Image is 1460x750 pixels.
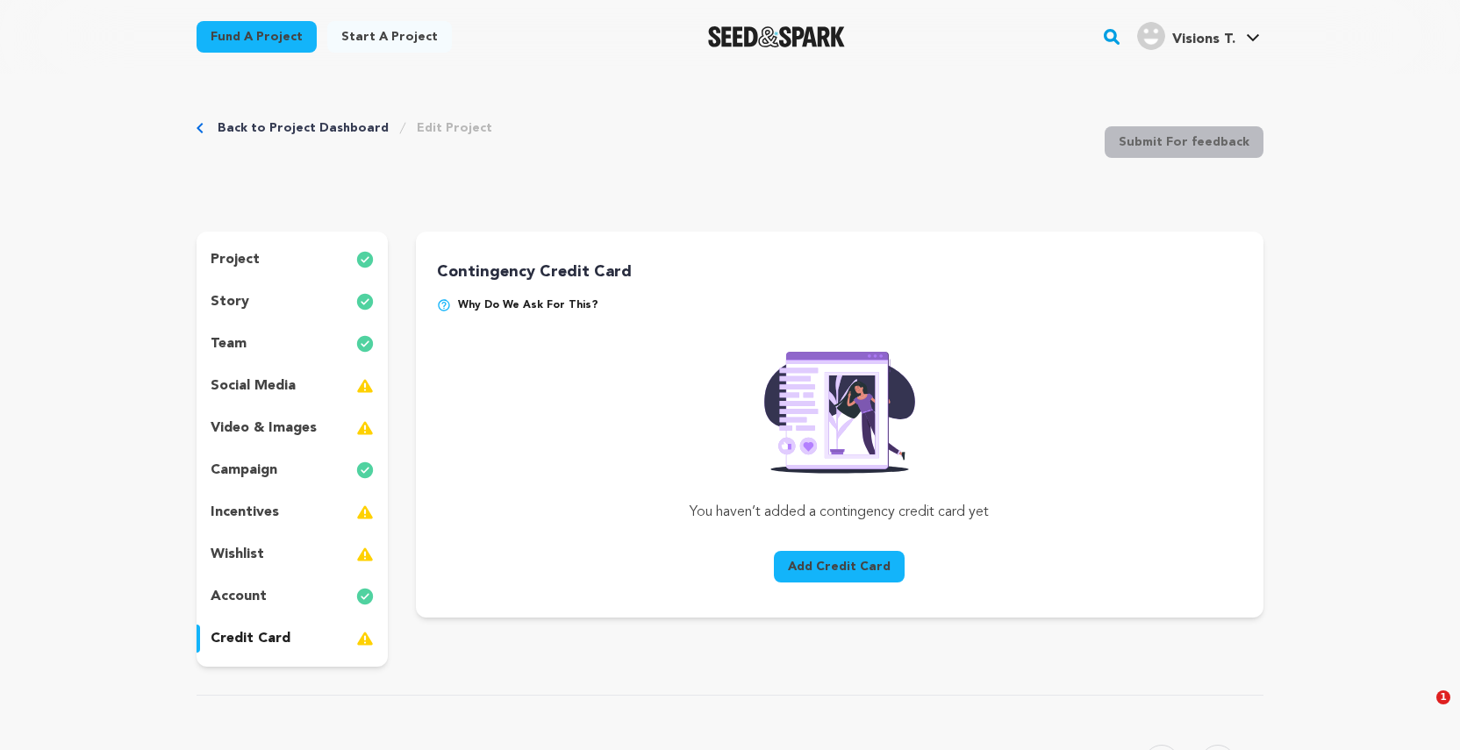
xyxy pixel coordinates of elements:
[356,291,374,312] img: check-circle-full.svg
[1134,18,1263,50] a: Visions T.'s Profile
[211,628,290,649] p: credit card
[211,375,296,396] p: social media
[750,340,929,474] img: Seed&Spark Rafiki Image
[197,414,388,442] button: video & images
[211,460,277,481] p: campaign
[197,288,388,316] button: story
[197,625,388,653] button: credit card
[218,119,389,137] a: Back to Project Dashboard
[197,498,388,526] button: incentives
[708,26,846,47] a: Seed&Spark Homepage
[211,418,317,439] p: video & images
[211,333,247,354] p: team
[1134,18,1263,55] span: Visions T.'s Profile
[211,249,260,270] p: project
[356,418,374,439] img: warning-full.svg
[417,119,492,137] a: Edit Project
[356,460,374,481] img: check-circle-full.svg
[458,298,598,312] span: Why do we ask for this?
[437,260,1242,284] h2: Contingency Credit Card
[638,502,1041,523] p: You haven’t added a contingency credit card yet
[197,540,388,568] button: wishlist
[197,582,388,611] button: account
[437,298,451,312] img: help-circle.svg
[211,502,279,523] p: incentives
[211,291,249,312] p: story
[356,544,374,565] img: warning-full.svg
[1436,690,1450,704] span: 1
[211,544,264,565] p: wishlist
[1400,690,1442,732] iframe: Intercom live chat
[197,372,388,400] button: social media
[356,249,374,270] img: check-circle-full.svg
[1172,32,1235,46] span: Visions T.
[211,586,267,607] p: account
[197,21,317,53] a: Fund a project
[197,456,388,484] button: campaign
[356,628,374,649] img: warning-full.svg
[774,551,905,582] button: Add Credit Card
[1137,22,1165,50] img: user.png
[356,375,374,396] img: warning-full.svg
[1105,126,1263,158] button: Submit For feedback
[356,586,374,607] img: check-circle-full.svg
[1137,22,1235,50] div: Visions T.'s Profile
[356,333,374,354] img: check-circle-full.svg
[197,246,388,274] button: project
[708,26,846,47] img: Seed&Spark Logo Dark Mode
[197,119,492,137] div: Breadcrumb
[197,330,388,358] button: team
[327,21,452,53] a: Start a project
[356,502,374,523] img: warning-full.svg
